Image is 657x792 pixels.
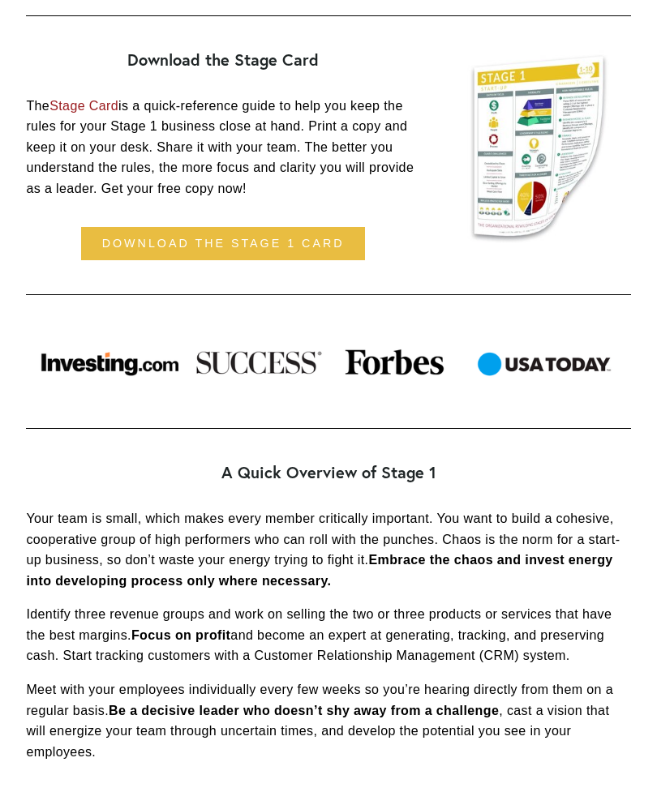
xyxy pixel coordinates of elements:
strong: Embrace the chaos and invest energy into developing process only where necessary. [26,553,616,588]
a: Stage Card [49,99,118,113]
strong: A Quick Overview of Stage 1 [221,461,436,483]
a: download the stage 1 card [81,227,365,261]
strong: Focus on profit [131,628,230,642]
p: Identify three revenue groups and work on selling the two or three products or services that have... [26,604,630,666]
p: The is a quick-reference guide to help you keep the rules for your Stage 1 business close at hand... [26,96,419,199]
a: four publication logos [26,329,630,394]
a: Stage 1 card [448,50,631,243]
strong: Be a decisive leader who doesn’t shy away from a challenge [109,704,499,717]
p: Meet with your employees individually every few weeks so you’re hearing directly from them on a r... [26,679,630,762]
strong: Download the Stage Card [127,49,319,71]
p: Your team is small, which makes every member critically important. You want to build a cohesive, ... [26,508,630,591]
